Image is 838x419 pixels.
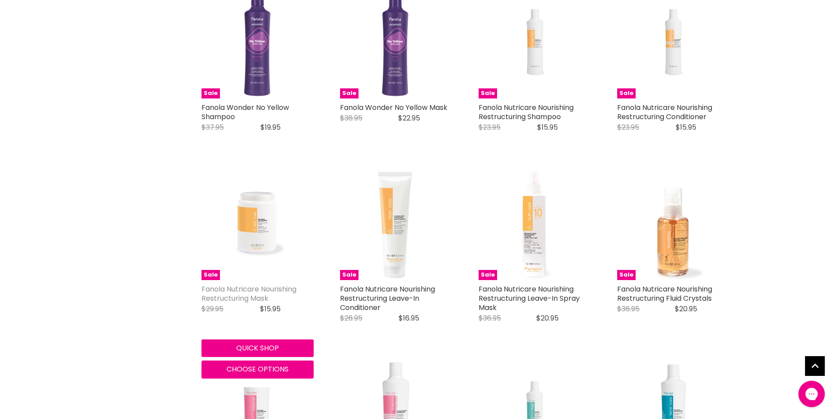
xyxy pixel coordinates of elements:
[617,168,729,280] a: Fanola Nutricare Nourishing Restructuring Fluid Crystals Sale
[794,378,829,410] iframe: Gorgias live chat messenger
[518,168,551,280] img: Fanola Nutricare Nourishing Restructuring Leave-In Spray Mask
[201,88,220,98] span: Sale
[617,304,640,314] span: $36.95
[479,284,580,313] a: Fanola Nutricare Nourishing Restructuring Leave-In Spray Mask
[201,270,220,280] span: Sale
[398,113,420,123] span: $22.95
[340,270,359,280] span: Sale
[617,88,636,98] span: Sale
[617,102,712,122] a: Fanola Nutricare Nourishing Restructuring Conditioner
[479,270,497,280] span: Sale
[201,361,314,378] button: Choose options
[479,102,574,122] a: Fanola Nutricare Nourishing Restructuring Shampoo
[201,304,223,314] span: $29.95
[201,102,289,122] a: Fanola Wonder No Yellow Shampoo
[340,88,359,98] span: Sale
[399,313,419,323] span: $16.95
[340,168,452,280] img: Fanola Nutricare Nourishing Restructuring Leave-In Conditioner
[220,168,295,280] img: Fanola Nutricare Mask
[676,122,696,132] span: $15.95
[479,88,497,98] span: Sale
[340,284,435,313] a: Fanola Nutricare Nourishing Restructuring Leave-In Conditioner
[260,304,281,314] span: $15.95
[340,313,362,323] span: $26.95
[537,122,558,132] span: $15.95
[340,113,362,123] span: $36.95
[479,313,501,323] span: $36.95
[617,168,729,280] img: Fanola Nutricare Nourishing Restructuring Fluid Crystals
[201,284,296,303] a: Fanola Nutricare Nourishing Restructuring Mask
[617,284,712,303] a: Fanola Nutricare Nourishing Restructuring Fluid Crystals
[340,168,452,280] a: Fanola Nutricare Nourishing Restructuring Leave-In Conditioner Sale
[227,364,289,374] span: Choose options
[536,313,559,323] span: $20.95
[617,270,636,280] span: Sale
[201,168,314,280] a: Fanola Nutricare Mask Fanola Nutricare Mask Sale
[617,122,639,132] span: $23.95
[675,304,697,314] span: $20.95
[201,339,314,357] button: Quick shop
[260,122,281,132] span: $19.95
[479,122,501,132] span: $23.95
[201,122,224,132] span: $37.95
[340,102,447,113] a: Fanola Wonder No Yellow Mask
[479,168,591,280] a: Fanola Nutricare Nourishing Restructuring Leave-In Spray Mask Sale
